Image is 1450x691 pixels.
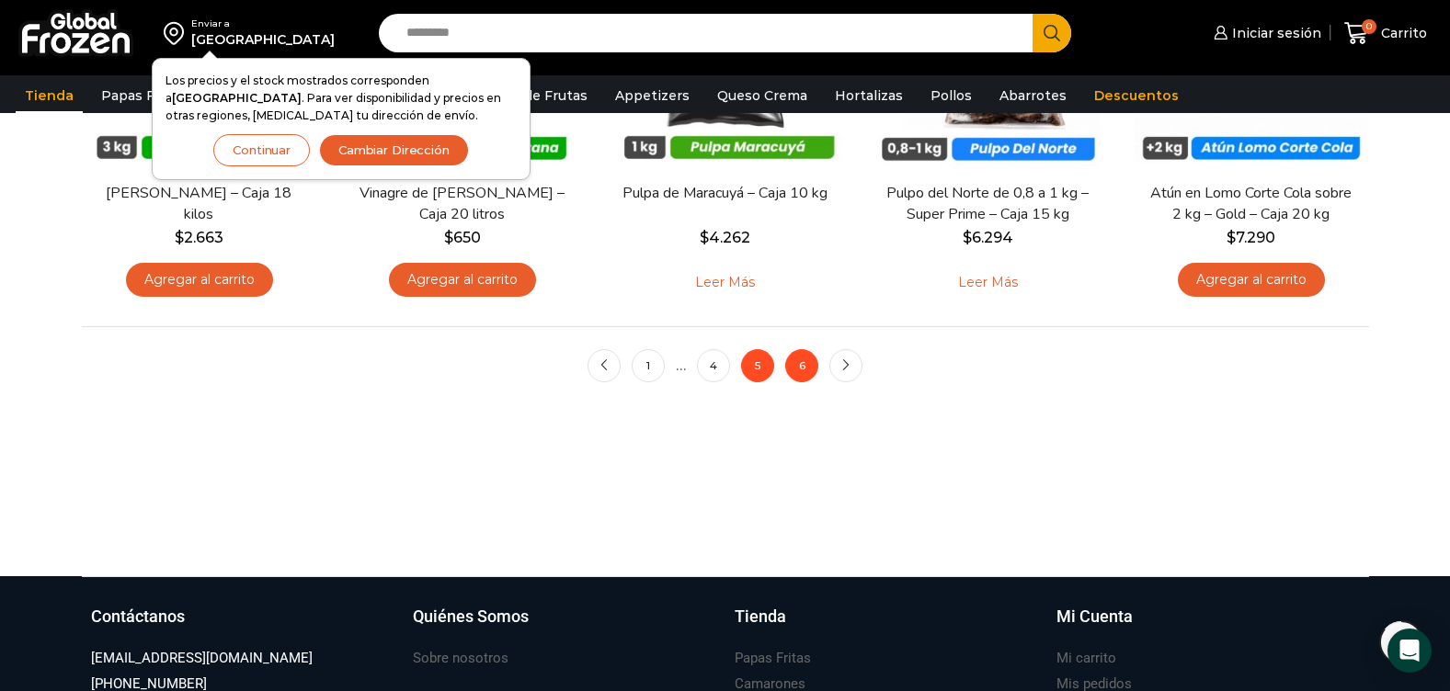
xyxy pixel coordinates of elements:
span: Carrito [1376,24,1427,42]
a: Contáctanos [91,605,394,647]
button: Cambiar Dirección [319,134,469,166]
h3: Contáctanos [91,605,185,629]
a: Iniciar sesión [1209,15,1321,51]
span: Iniciar sesión [1227,24,1321,42]
a: Pulpo del Norte de 0,8 a 1 kg – Super Prime – Caja 15 kg [882,183,1093,225]
bdi: 7.290 [1227,229,1275,246]
div: Enviar a [191,17,335,30]
span: 0 [1362,19,1376,34]
h3: Mi Cuenta [1056,605,1133,629]
bdi: 4.262 [700,229,750,246]
a: 6 [785,349,818,382]
a: Queso Crema [708,78,816,113]
p: Los precios y el stock mostrados corresponden a . Para ver disponibilidad y precios en otras regi... [166,72,517,125]
a: Pollos [921,78,981,113]
a: Vinagre de [PERSON_NAME] – Caja 20 litros [356,183,567,225]
a: Agregar al carrito: “Atún en Lomo Corte Cola sobre 2 kg - Gold – Caja 20 kg” [1178,263,1325,297]
a: Mi Cuenta [1056,605,1360,647]
a: Pulpa de Frutas [473,78,597,113]
h3: Mi carrito [1056,649,1116,668]
span: $ [700,229,709,246]
span: $ [1227,229,1236,246]
span: $ [444,229,453,246]
a: Sobre nosotros [413,646,508,671]
span: $ [175,229,184,246]
span: $ [963,229,972,246]
a: Descuentos [1085,78,1188,113]
h3: Quiénes Somos [413,605,529,629]
a: Tienda [735,605,1038,647]
button: Search button [1033,14,1071,52]
a: Mi carrito [1056,646,1116,671]
bdi: 650 [444,229,481,246]
a: Papas Fritas [735,646,811,671]
bdi: 2.663 [175,229,223,246]
a: Atún en Lomo Corte Cola sobre 2 kg – Gold – Caja 20 kg [1145,183,1356,225]
a: Agregar al carrito: “Ketchup Heinz - Caja 18 kilos” [126,263,273,297]
a: Papas Fritas [92,78,194,113]
a: [EMAIL_ADDRESS][DOMAIN_NAME] [91,646,313,671]
h3: Sobre nosotros [413,649,508,668]
img: address-field-icon.svg [164,17,191,49]
bdi: 6.294 [963,229,1013,246]
a: Abarrotes [990,78,1076,113]
a: [PERSON_NAME] – Caja 18 kilos [93,183,304,225]
div: Open Intercom Messenger [1387,629,1432,673]
a: Leé más sobre “Pulpo del Norte de 0,8 a 1 kg - Super Prime - Caja 15 kg” [930,263,1046,301]
a: Leé más sobre “Pulpa de Maracuyá – Caja 10 kg” [667,263,783,301]
a: Appetizers [606,78,699,113]
h3: [EMAIL_ADDRESS][DOMAIN_NAME] [91,649,313,668]
a: Tienda [16,78,83,113]
h3: Tienda [735,605,786,629]
span: … [676,357,686,374]
div: [GEOGRAPHIC_DATA] [191,30,335,49]
a: Quiénes Somos [413,605,716,647]
a: 4 [697,349,730,382]
a: 0 Carrito [1340,12,1432,55]
a: 1 [632,349,665,382]
h3: Papas Fritas [735,649,811,668]
a: Hortalizas [826,78,912,113]
strong: [GEOGRAPHIC_DATA] [172,91,302,105]
a: Agregar al carrito: “Vinagre de Manzana Higueras - Caja 20 litros” [389,263,536,297]
button: Continuar [213,134,310,166]
span: 5 [741,349,774,382]
a: Pulpa de Maracuyá – Caja 10 kg [619,183,830,204]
